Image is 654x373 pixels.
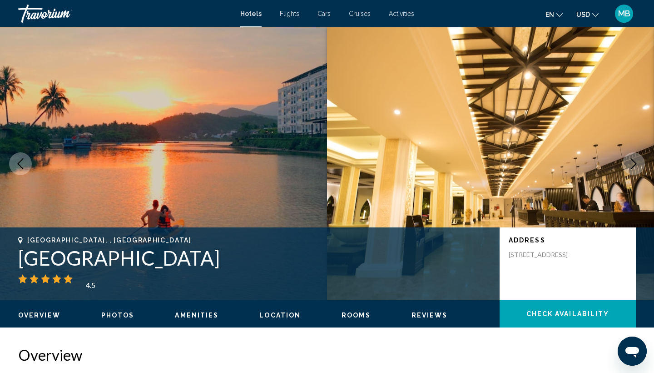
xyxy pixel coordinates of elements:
[259,311,301,319] button: Location
[18,5,231,23] a: Travorium
[500,300,636,328] button: Check Availability
[342,311,371,319] button: Rooms
[101,311,134,319] button: Photos
[411,311,448,319] button: Reviews
[18,246,490,270] h1: [GEOGRAPHIC_DATA]
[81,275,99,286] div: 4.5
[280,10,299,17] a: Flights
[317,10,331,17] a: Cars
[545,11,554,18] span: en
[240,10,262,17] a: Hotels
[175,311,218,319] button: Amenities
[576,11,590,18] span: USD
[618,9,630,18] span: MB
[576,8,599,21] button: Change currency
[509,237,627,244] p: Address
[618,337,647,366] iframe: Кнопка запуска окна обмена сообщениями
[18,346,636,364] h2: Overview
[349,10,371,17] a: Cruises
[9,152,32,175] button: Previous image
[18,311,60,319] button: Overview
[622,152,645,175] button: Next image
[526,311,609,318] span: Check Availability
[545,8,563,21] button: Change language
[389,10,414,17] a: Activities
[84,274,129,289] img: trustyou-badge-hor.svg
[27,237,192,244] span: [GEOGRAPHIC_DATA], , [GEOGRAPHIC_DATA]
[612,4,636,23] button: User Menu
[509,251,581,259] p: [STREET_ADDRESS]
